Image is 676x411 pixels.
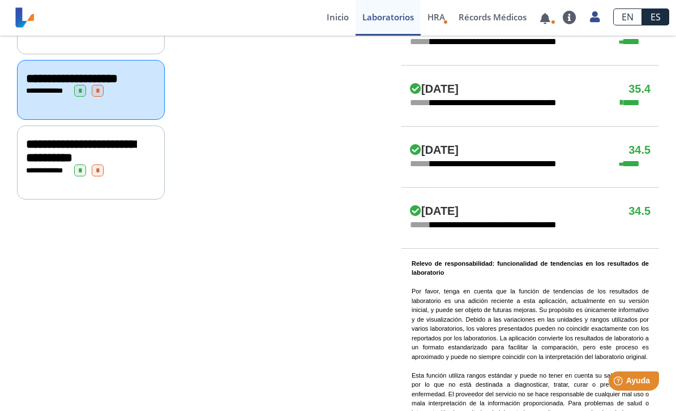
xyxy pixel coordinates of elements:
[628,83,651,96] h4: 35.4
[613,8,642,25] a: EN
[628,205,651,218] h4: 34.5
[642,8,669,25] a: ES
[427,11,445,23] span: HRA
[410,83,459,96] h4: [DATE]
[412,260,649,276] b: Relevo de responsabilidad: funcionalidad de tendencias en los resultados de laboratorio
[575,367,664,399] iframe: Help widget launcher
[410,144,459,157] h4: [DATE]
[628,144,651,157] h4: 34.5
[410,205,459,218] h4: [DATE]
